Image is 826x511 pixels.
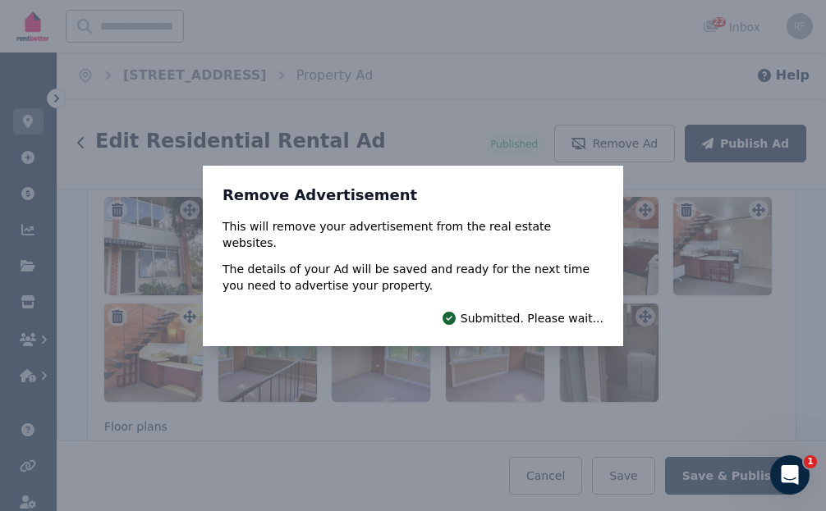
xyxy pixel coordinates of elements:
span: Submitted. Please wait... [461,310,603,326]
span: 1 [804,455,817,468]
p: The details of your Ad will be saved and ready for the next time you need to advertise your prope... [223,261,603,294]
p: This will remove your advertisement from the real estate websites. [223,218,603,251]
h3: Remove Advertisement [223,185,603,205]
iframe: Intercom live chat [770,455,810,495]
